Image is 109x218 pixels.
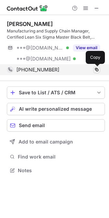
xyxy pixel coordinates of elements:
span: Find work email [18,154,102,160]
span: ***@[DOMAIN_NAME] [16,56,71,62]
button: AI write personalized message [7,103,105,115]
span: Send email [19,123,45,128]
button: Add to email campaign [7,136,105,148]
span: Notes [18,167,102,174]
span: ***@[DOMAIN_NAME] [16,45,64,51]
span: Add to email campaign [19,139,73,145]
span: AI write personalized message [19,106,92,112]
button: Notes [7,166,105,175]
div: Save to List / ATS / CRM [19,90,93,95]
div: [PERSON_NAME] [7,21,53,27]
div: Manufacturing and Supply Chain Manager, Certified Lean Six Sigma Master Black Belt, Instructor of... [7,28,105,40]
button: Send email [7,119,105,132]
span: [PHONE_NUMBER] [16,67,59,73]
button: save-profile-one-click [7,86,105,99]
button: Find work email [7,152,105,162]
img: ContactOut v5.3.10 [7,4,48,12]
button: Reveal Button [73,44,100,51]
